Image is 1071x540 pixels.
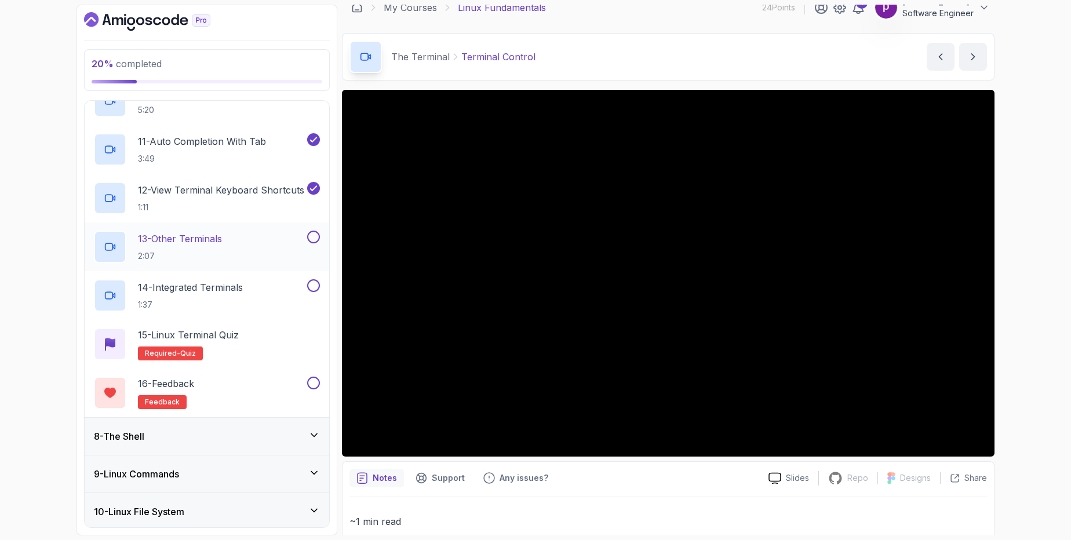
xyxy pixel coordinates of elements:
[145,349,180,358] span: Required-
[138,202,304,213] p: 1:11
[94,429,144,443] h3: 8 - The Shell
[84,12,237,31] a: Dashboard
[349,513,987,530] p: ~1 min read
[851,1,865,14] a: 1
[94,377,320,409] button: 16-Feedbackfeedback
[94,85,320,117] button: 5:20
[138,299,243,311] p: 1:37
[927,43,955,71] button: previous content
[138,377,194,391] p: 16 - Feedback
[94,182,320,214] button: 12-View Terminal Keyboard Shortcuts1:11
[373,472,397,484] p: Notes
[786,472,809,484] p: Slides
[409,469,472,487] button: Support button
[458,1,546,14] p: Linux Fundamentals
[92,58,162,70] span: completed
[92,58,114,70] span: 20 %
[349,469,404,487] button: notes button
[138,250,222,262] p: 2:07
[940,472,987,484] button: Share
[759,472,818,484] a: Slides
[342,90,995,457] iframe: 10 - Terminal Control
[94,505,184,519] h3: 10 - Linux File System
[145,397,180,407] span: feedback
[900,472,931,484] p: Designs
[180,349,196,358] span: quiz
[94,133,320,166] button: 11-Auto Completion With Tab3:49
[138,104,231,116] p: 5:20
[391,50,450,64] p: The Terminal
[85,493,329,530] button: 10-Linux File System
[959,43,987,71] button: next content
[964,472,987,484] p: Share
[138,134,266,148] p: 11 - Auto Completion With Tab
[85,418,329,455] button: 8-The Shell
[384,1,437,14] a: My Courses
[138,183,304,197] p: 12 - View Terminal Keyboard Shortcuts
[85,455,329,492] button: 9-Linux Commands
[500,472,548,484] p: Any issues?
[762,2,795,13] p: 24 Points
[351,2,363,13] a: Dashboard
[138,280,243,294] p: 14 - Integrated Terminals
[138,232,222,246] p: 13 - Other Terminals
[138,153,266,165] p: 3:49
[94,328,320,360] button: 15-Linux Terminal QuizRequired-quiz
[476,469,555,487] button: Feedback button
[138,328,239,342] p: 15 - Linux Terminal Quiz
[461,50,535,64] p: Terminal Control
[94,279,320,312] button: 14-Integrated Terminals1:37
[902,8,974,19] p: Software Engineer
[432,472,465,484] p: Support
[847,472,868,484] p: Repo
[94,467,179,481] h3: 9 - Linux Commands
[94,231,320,263] button: 13-Other Terminals2:07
